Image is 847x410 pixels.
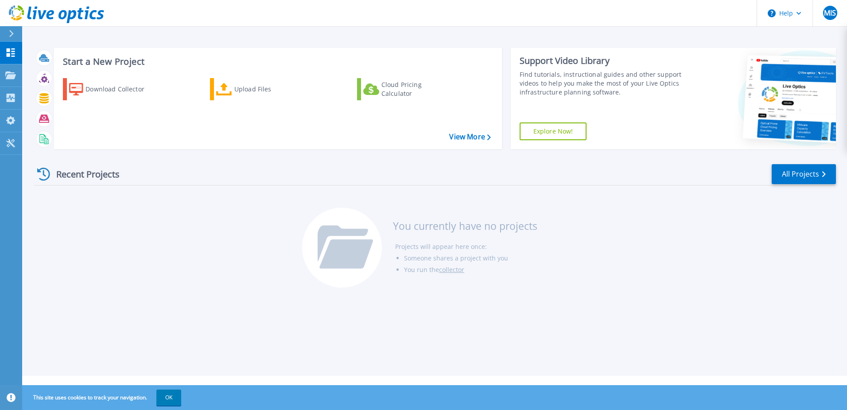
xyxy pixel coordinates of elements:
a: All Projects [772,164,836,184]
span: This site uses cookies to track your navigation. [24,390,181,406]
div: Upload Files [234,80,305,98]
a: Download Collector [63,78,162,100]
a: Explore Now! [520,122,587,140]
div: Support Video Library [520,55,685,67]
a: Cloud Pricing Calculator [357,78,456,100]
a: Upload Files [210,78,309,100]
a: collector [439,265,464,274]
h3: You currently have no projects [393,221,537,231]
li: Projects will appear here once: [395,241,537,252]
div: Cloud Pricing Calculator [381,80,452,98]
div: Download Collector [85,80,156,98]
li: Someone shares a project with you [404,252,537,264]
h3: Start a New Project [63,57,490,67]
li: You run the [404,264,537,276]
div: Recent Projects [34,163,132,185]
a: View More [449,133,490,141]
button: OK [156,390,181,406]
span: MIS [824,9,836,16]
div: Find tutorials, instructional guides and other support videos to help you make the most of your L... [520,70,685,97]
